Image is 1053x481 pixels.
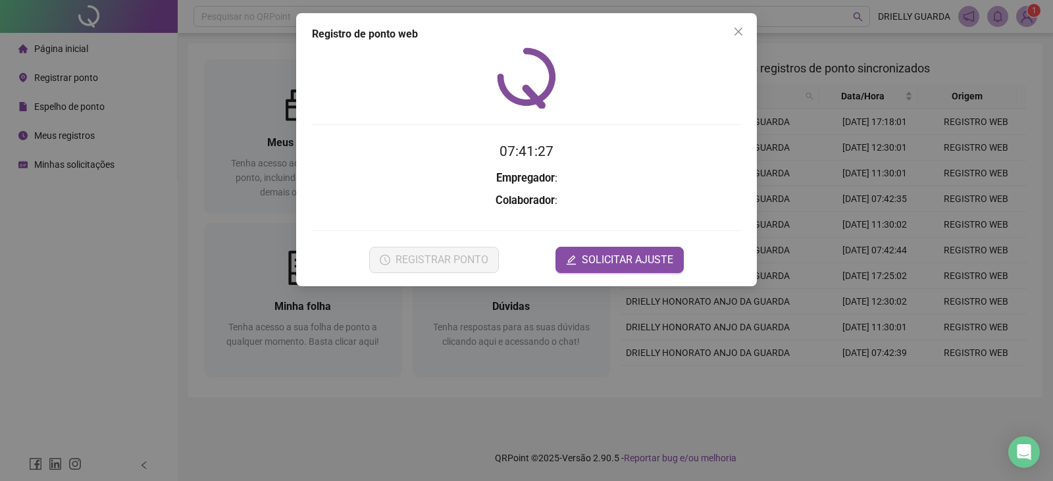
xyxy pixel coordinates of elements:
[582,252,673,268] span: SOLICITAR AJUSTE
[500,143,553,159] time: 07:41:27
[312,26,741,42] div: Registro de ponto web
[1008,436,1040,468] div: Open Intercom Messenger
[496,194,555,207] strong: Colaborador
[369,247,499,273] button: REGISTRAR PONTO
[728,21,749,42] button: Close
[555,247,684,273] button: editSOLICITAR AJUSTE
[566,255,577,265] span: edit
[496,172,555,184] strong: Empregador
[312,192,741,209] h3: :
[497,47,556,109] img: QRPoint
[312,170,741,187] h3: :
[733,26,744,37] span: close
